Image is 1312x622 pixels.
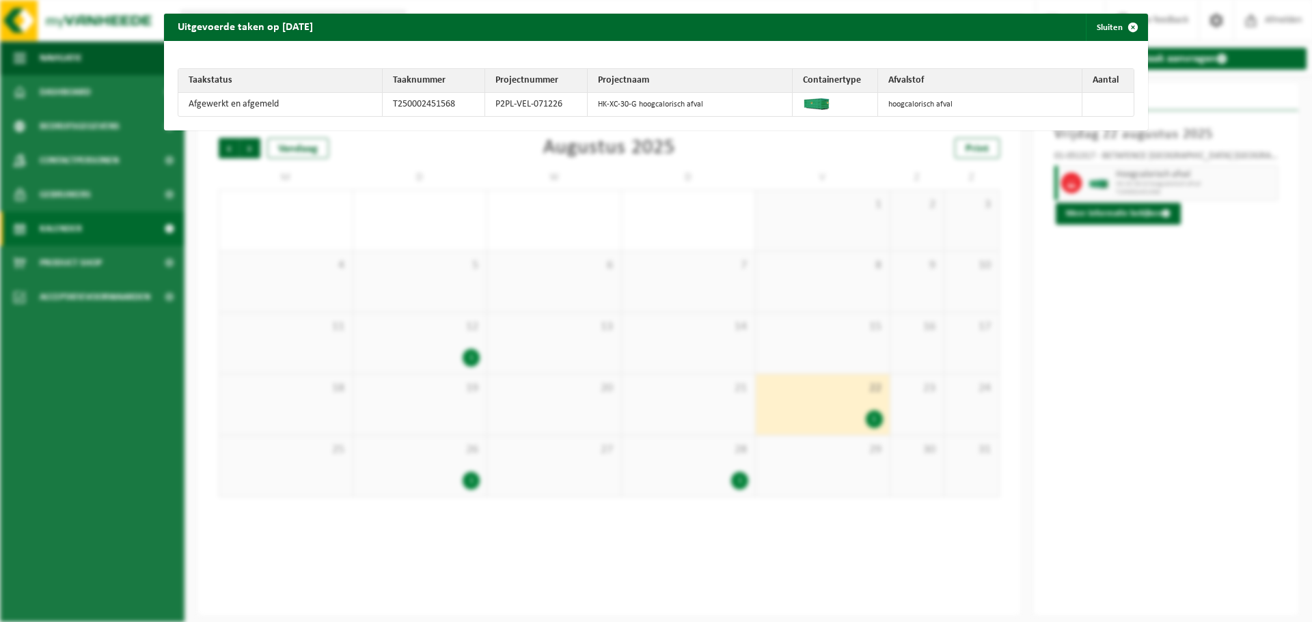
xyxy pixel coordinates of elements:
img: HK-XC-30-GN-00 [803,96,830,110]
h2: Uitgevoerde taken op [DATE] [164,14,327,40]
th: Aantal [1082,69,1134,93]
button: Sluiten [1086,14,1147,41]
td: P2PL-VEL-071226 [485,93,588,116]
th: Projectnummer [485,69,588,93]
td: T250002451568 [383,93,485,116]
th: Taakstatus [178,69,383,93]
td: Afgewerkt en afgemeld [178,93,383,116]
th: Containertype [793,69,878,93]
th: Projectnaam [588,69,792,93]
td: HK-XC-30-G hoogcalorisch afval [588,93,792,116]
th: Taaknummer [383,69,485,93]
td: hoogcalorisch afval [878,93,1082,116]
th: Afvalstof [878,69,1082,93]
